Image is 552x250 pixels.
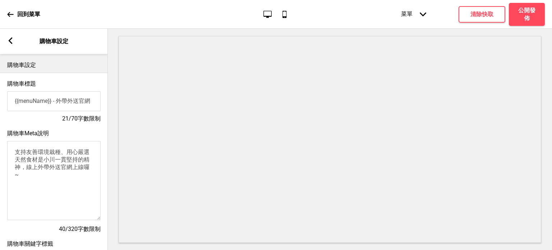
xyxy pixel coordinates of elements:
button: 公開發佈 [509,3,545,26]
p: 回到菜單 [17,10,40,18]
p: 購物車設定 [40,37,68,45]
a: 回到菜單 [7,5,40,24]
label: 購物車關鍵字標籤 [7,240,53,247]
label: 購物車標題 [7,80,36,87]
textarea: 支持友善環境栽種、用心嚴選天然食材是小川一貫堅持的精神，線上外帶外送官網上線囉~ [7,141,101,220]
button: 清除快取 [459,6,505,23]
p: 購物車設定 [7,61,101,69]
h4: 21/70字數限制 [7,115,101,123]
h4: 40/320字數限制 [7,225,101,233]
div: 菜單 [394,3,433,25]
h4: 清除快取 [470,10,493,18]
label: 購物車Meta說明 [7,130,49,137]
h4: 公開發佈 [516,6,538,22]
